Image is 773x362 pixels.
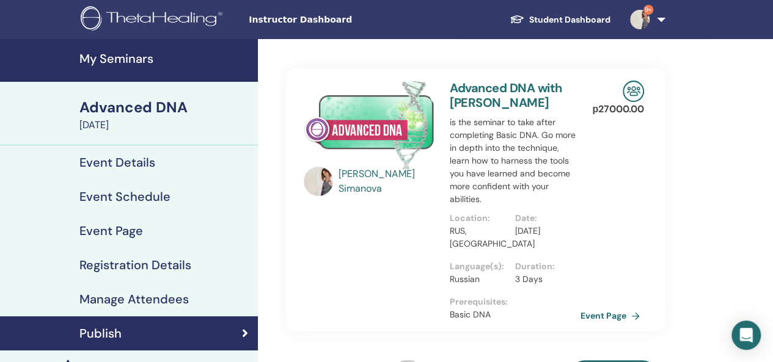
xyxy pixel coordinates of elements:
p: [DATE] [515,225,573,237]
div: Open Intercom Messenger [731,320,761,350]
img: logo.png [81,6,227,34]
a: Advanced DNA with [PERSON_NAME] [449,80,562,110]
p: Location : [449,212,507,225]
img: In-Person Seminar [623,81,644,102]
p: Duration : [515,260,573,273]
h4: My Seminars [79,51,251,66]
a: Event Page [581,306,645,325]
img: graduation-cap-white.svg [510,14,524,24]
p: р 27000.00 [592,102,644,117]
p: Language(s) : [449,260,507,273]
h4: Manage Attendees [79,292,189,306]
h4: Event Schedule [79,189,170,204]
span: Instructor Dashboard [249,13,432,26]
img: default.jpg [304,167,333,196]
a: Student Dashboard [500,9,620,31]
h4: Event Details [79,155,155,170]
p: RUS, [GEOGRAPHIC_DATA] [449,225,507,250]
p: 3 Days [515,273,573,286]
p: Date : [515,212,573,225]
a: Advanced DNA[DATE] [72,97,258,132]
p: Prerequisites : [449,295,581,308]
h4: Event Page [79,223,143,238]
h4: Publish [79,326,122,341]
img: default.jpg [630,10,650,29]
div: Advanced DNA [79,97,251,118]
img: Advanced DNA [304,81,435,170]
p: Russian [449,273,507,286]
p: is the seminar to take after completing Basic DNA. Go more in depth into the technique, learn how... [449,116,581,206]
p: Basic DNA [449,308,581,321]
span: 9+ [643,5,653,15]
div: [DATE] [79,118,251,132]
a: [PERSON_NAME] Simanova [339,167,437,196]
h4: Registration Details [79,258,191,272]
